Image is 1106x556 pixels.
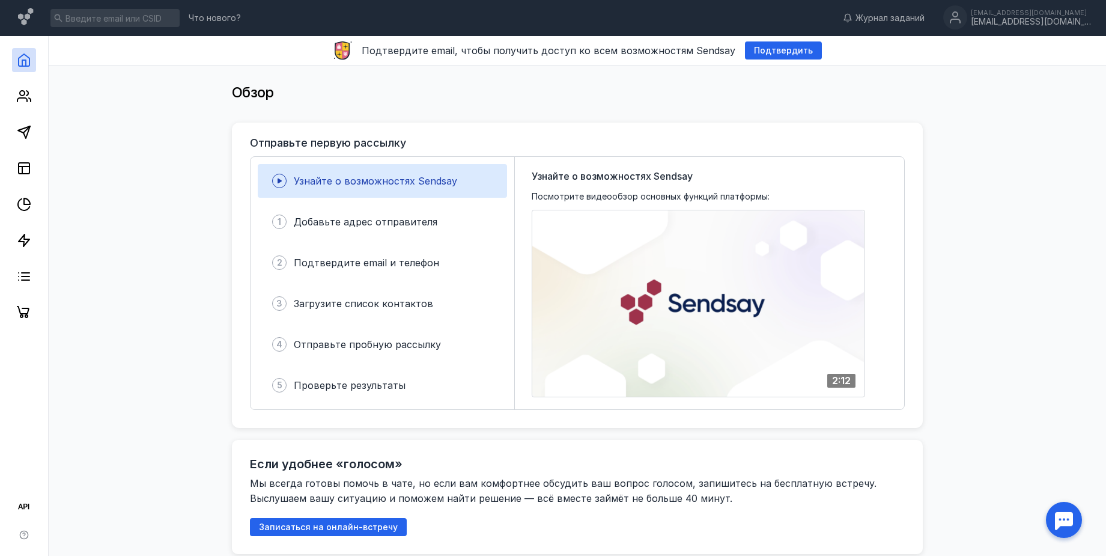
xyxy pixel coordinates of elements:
div: 2:12 [827,374,855,388]
span: Журнал заданий [855,12,925,24]
span: Подтвердить [754,46,813,56]
span: Отправьте пробную рассылку [294,338,441,350]
span: Обзор [232,84,274,101]
span: Подтвердите email, чтобы получить доступ ко всем возможностям Sendsay [362,44,735,57]
span: 3 [276,298,282,310]
a: Что нового? [183,14,247,22]
span: Добавьте адрес отправителя [294,216,437,228]
span: Узнайте о возможностях Sendsay [294,175,457,187]
div: [EMAIL_ADDRESS][DOMAIN_NAME] [971,17,1091,27]
div: [EMAIL_ADDRESS][DOMAIN_NAME] [971,9,1091,16]
span: Загрузите список контактов [294,298,433,310]
h3: Отправьте первую рассылку [250,137,406,149]
span: Посмотрите видеообзор основных функций платформы: [532,191,770,203]
span: 5 [277,379,282,391]
span: 2 [277,257,282,269]
button: Записаться на онлайн-встречу [250,518,407,536]
button: Подтвердить [745,41,822,60]
input: Введите email или CSID [50,9,180,27]
span: Что нового? [189,14,241,22]
span: 4 [276,338,282,350]
span: 1 [278,216,281,228]
a: Журнал заданий [837,12,931,24]
span: Узнайте о возможностях Sendsay [532,169,693,183]
span: Подтвердите email и телефон [294,257,439,269]
span: Проверьте результаты [294,379,406,391]
h2: Если удобнее «голосом» [250,457,403,471]
a: Записаться на онлайн-встречу [250,522,407,532]
span: Записаться на онлайн-встречу [259,522,398,533]
span: Мы всегда готовы помочь в чате, но если вам комфортнее обсудить ваш вопрос голосом, запишитесь на... [250,477,880,504]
